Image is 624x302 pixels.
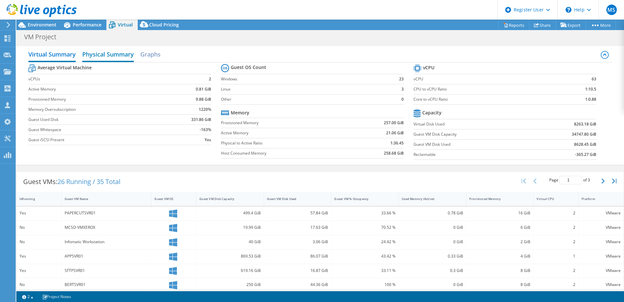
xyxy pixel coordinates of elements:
[149,22,179,28] span: Cloud Pricing
[231,64,266,71] b: Guest OS Count
[582,253,621,260] div: VMware
[221,120,351,126] label: Provisioned Memory
[549,176,590,184] span: Page of
[20,224,58,231] div: No
[585,20,616,30] a: More
[18,293,38,301] a: 2
[537,281,575,288] div: 2
[221,76,387,82] label: Windows
[413,96,554,103] label: Core to vCPU Ratio
[585,96,596,103] b: 1:0.88
[537,197,568,201] div: Virtual CPU
[221,96,387,103] label: Other
[28,76,167,82] label: vCPUs
[469,210,531,217] div: 16 GiB
[199,281,261,288] div: 250 GiB
[28,116,167,123] label: Guest Used Disk
[20,210,58,217] div: Yes
[582,197,613,201] div: Platform
[199,238,261,245] div: 40 GiB
[38,293,76,301] a: Project Notes
[334,224,396,231] div: 70.52 %
[413,76,554,82] label: vCPU
[334,281,396,288] div: 100 %
[267,224,328,231] div: 17.63 GiB
[384,120,404,126] b: 257.00 GiB
[28,48,76,62] h2: Virtual Summary
[20,267,58,274] div: Yes
[592,76,596,82] b: 63
[334,197,388,201] div: Guest VM % Occupancy
[205,137,211,143] b: Yes
[582,210,621,217] div: VMware
[469,253,531,260] div: 4 GiB
[588,177,590,183] span: 3
[267,210,328,217] div: 57.84 GiB
[582,267,621,274] div: VMware
[401,86,404,92] b: 3
[200,126,211,133] b: -163%
[267,197,320,201] div: Guest VM Disk Used
[199,253,261,260] div: 869.53 GiB
[196,86,211,92] b: 0.81 GiB
[402,267,463,274] div: 0.3 GiB
[118,22,133,28] span: Virtual
[582,281,621,288] div: VMware
[402,253,463,260] div: 0.33 GiB
[399,76,404,82] b: 23
[196,96,211,103] b: 9.88 GiB
[221,140,351,146] label: Physical to Active Ratio
[413,131,533,138] label: Guest VM Disk Capacity
[413,151,533,158] label: Reclaimable
[402,281,463,288] div: 0 GiB
[38,64,92,71] b: Average Virtual Machine
[267,281,328,288] div: 44.36 GiB
[28,96,167,103] label: Provisioned Memory
[334,267,396,274] div: 33.11 %
[413,86,554,92] label: CPU to vCPU Ratio
[28,137,167,143] label: Guest iSCSI Present
[199,106,211,113] b: 1220%
[469,267,531,274] div: 8 GiB
[423,64,434,71] b: vCPU
[574,121,596,127] b: 8263.18 GiB
[402,197,455,201] div: Used Memory (Active)
[559,176,582,184] input: jump to page
[413,121,533,127] label: Virtual Disk Used
[334,238,396,245] div: 24.42 %
[566,7,571,13] svg: \n
[402,210,463,217] div: 0.78 GiB
[498,20,529,30] a: Reports
[191,116,211,123] b: 331.86 GiB
[469,224,531,231] div: 6 GiB
[21,33,67,41] h1: VM Project
[20,253,58,260] div: Yes
[154,197,185,201] div: Guest VM OS
[20,238,58,245] div: No
[401,96,404,103] b: 0
[199,210,261,217] div: 499.4 GiB
[65,210,148,217] div: PAPERCUTSVR01
[28,126,167,133] label: Guest Whitespace
[209,76,211,82] b: 2
[28,106,167,113] label: Memory Oversubscription
[17,172,127,192] div: Guest VMs:
[422,109,442,116] b: Capacity
[390,140,404,146] b: 1:36.45
[537,224,575,231] div: 2
[221,150,351,157] label: Host Consumed Memory
[469,238,531,245] div: 2 GiB
[65,197,141,201] div: Guest VM Name
[334,210,396,217] div: 33.66 %
[402,238,463,245] div: 0 GiB
[65,267,148,274] div: SFTPSVR01
[28,22,56,28] span: Environment
[140,48,161,61] h2: Graphs
[231,109,249,116] b: Memory
[65,253,148,260] div: APPSVR01
[65,281,148,288] div: BERTSVR01
[199,197,253,201] div: Guest VM Disk Capacity
[267,253,328,260] div: 86.07 GiB
[73,22,101,28] span: Performance
[572,131,596,138] b: 34747.80 GiB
